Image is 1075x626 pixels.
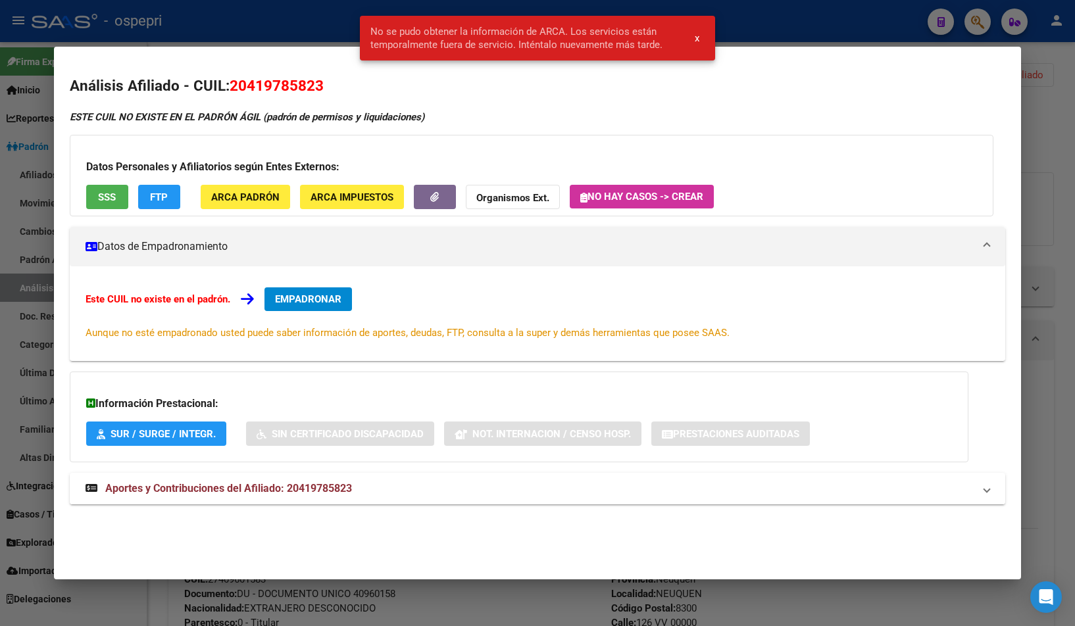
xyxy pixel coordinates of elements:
[444,421,641,446] button: Not. Internacion / Censo Hosp.
[230,77,324,94] span: 20419785823
[466,185,560,209] button: Organismos Ext.
[580,191,703,203] span: No hay casos -> Crear
[98,191,116,203] span: SSS
[70,111,424,123] strong: ESTE CUIL NO EXISTE EN EL PADRÓN ÁGIL (padrón de permisos y liquidaciones)
[673,428,799,440] span: Prestaciones Auditadas
[211,191,280,203] span: ARCA Padrón
[86,327,730,339] span: Aunque no esté empadronado usted puede saber información de aportes, deudas, FTP, consulta a la s...
[570,185,714,208] button: No hay casos -> Crear
[150,191,168,203] span: FTP
[1030,581,1062,613] div: Open Intercom Messenger
[86,159,977,175] h3: Datos Personales y Afiliatorios según Entes Externos:
[70,266,1006,361] div: Datos de Empadronamiento
[695,32,699,44] span: x
[300,185,404,209] button: ARCA Impuestos
[70,227,1006,266] mat-expansion-panel-header: Datos de Empadronamiento
[472,428,631,440] span: Not. Internacion / Censo Hosp.
[275,293,341,305] span: EMPADRONAR
[370,25,678,51] span: No se pudo obtener la información de ARCA. Los servicios están temporalmente fuera de servicio. I...
[105,482,352,494] span: Aportes y Contribuciones del Afiliado: 20419785823
[264,287,352,311] button: EMPADRONAR
[476,192,549,204] strong: Organismos Ext.
[201,185,290,209] button: ARCA Padrón
[86,293,230,305] strong: Este CUIL no existe en el padrón.
[246,421,434,446] button: Sin Certificado Discapacidad
[86,185,128,209] button: SSS
[311,191,393,203] span: ARCA Impuestos
[70,75,1006,97] h2: Análisis Afiliado - CUIL:
[272,428,424,440] span: Sin Certificado Discapacidad
[86,239,974,254] mat-panel-title: Datos de Empadronamiento
[86,396,952,412] h3: Información Prestacional:
[70,473,1006,504] mat-expansion-panel-header: Aportes y Contribuciones del Afiliado: 20419785823
[86,421,226,446] button: SUR / SURGE / INTEGR.
[138,185,180,209] button: FTP
[111,428,216,440] span: SUR / SURGE / INTEGR.
[651,421,810,446] button: Prestaciones Auditadas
